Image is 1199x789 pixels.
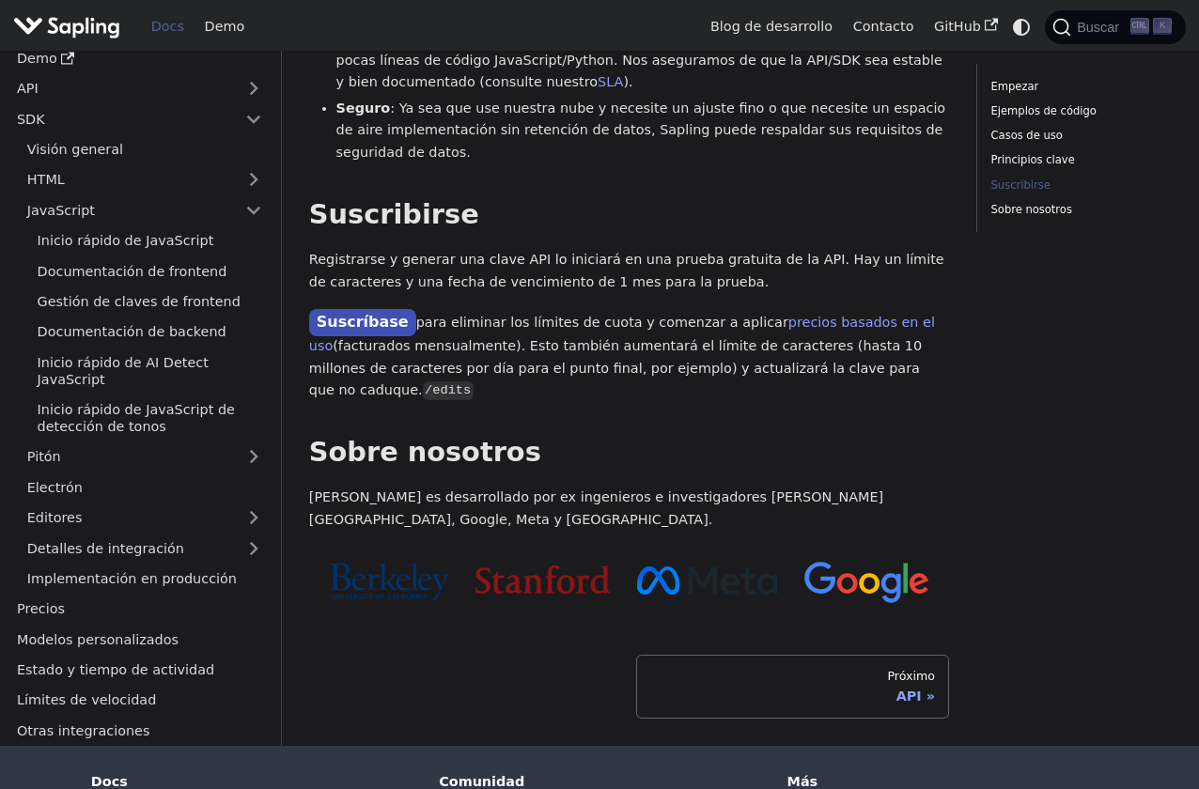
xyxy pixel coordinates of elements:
[27,227,272,255] a: Inicio rápido de JavaScript
[598,74,623,89] a: SLA
[7,657,272,684] a: Estado y tiempo de actividad
[17,473,272,501] a: Electrón
[650,688,935,704] div: API
[991,151,1165,169] a: Principios clave
[27,348,272,393] a: Inicio rápido de AI Detect JavaScript
[27,287,272,315] a: Gestión de claves de frontend
[7,105,235,132] a: SDK
[637,566,777,595] img: Meta
[309,487,950,532] p: [PERSON_NAME] es desarrollado por ex ingenieros e investigadores [PERSON_NAME][GEOGRAPHIC_DATA], ...
[924,12,1007,41] a: GitHub
[7,717,272,744] a: Otras integraciones
[17,504,235,532] a: Editores
[804,562,929,604] img: Google
[843,12,924,41] a: Contacto
[309,315,935,397] font: para eliminar los límites de cuota y comenzar a aplicar (facturados mensualmente). Esto también a...
[17,443,272,471] a: Pitón
[7,44,272,71] a: Demo
[475,565,610,594] img: Stanford
[423,381,474,400] code: /edits
[17,50,57,67] font: Demo
[17,166,272,193] a: HTML
[7,687,272,714] a: Límites de velocidad
[235,105,272,132] button: Contraer categoría de barra lateral 'SDK'
[991,102,1165,120] a: Ejemplos de código
[1153,18,1172,35] kbd: K
[309,315,935,352] a: precios basados en el uso
[309,249,950,294] p: Registrarse y generar una clave API lo iniciará en una prueba gratuita de la API. Hay un límite d...
[1071,20,1130,35] span: Buscar
[636,655,950,719] a: PróximoAPI
[934,19,981,34] font: GitHub
[17,534,272,562] a: Detalles de integración
[991,127,1165,145] a: Casos de uso
[991,177,1165,194] a: Suscribirse
[1008,13,1035,40] button: Cambiar entre el modo oscuro y claro (actualmente el modo del sistema)
[17,196,272,224] a: JavaScript
[991,78,1165,96] a: Empezar
[329,563,448,600] img: Cal
[991,201,1165,219] a: Sobre nosotros
[309,309,416,336] a: Suscríbase
[13,13,120,40] img: Sapling.ai
[235,75,272,102] button: Expandir la categoría de la barra lateral 'API'
[700,12,843,41] a: Blog de desarrollo
[7,596,272,623] a: Precios
[336,27,950,94] li: : Para muchas aplicaciones, Sapling se puede integrar con solo unas pocas líneas de código JavaSc...
[27,257,272,285] a: Documentación de frontend
[650,669,935,684] div: Próximo
[27,396,272,441] a: Inicio rápido de JavaScript de detección de tonos
[309,198,950,232] h2: Suscribirse
[1045,10,1185,44] button: Buscar (Ctrl+K)
[235,504,272,532] button: Expandir la categoría de la barra lateral 'Editores'
[336,101,391,116] strong: Seguro
[13,13,127,40] a: Sapling.ai
[309,655,950,719] nav: Páginas de documentos
[195,12,255,41] a: Demo
[141,12,195,41] a: Docs
[336,98,950,164] li: : Ya sea que use nuestra nube y necesite un ajuste fino o que necesite un espacio de aire impleme...
[17,565,272,592] a: Implementación en producción
[27,318,272,346] a: Documentación de backend
[17,136,272,163] a: Visión general
[309,436,950,470] h2: Sobre nosotros
[7,75,235,102] a: API
[7,626,272,653] a: Modelos personalizados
